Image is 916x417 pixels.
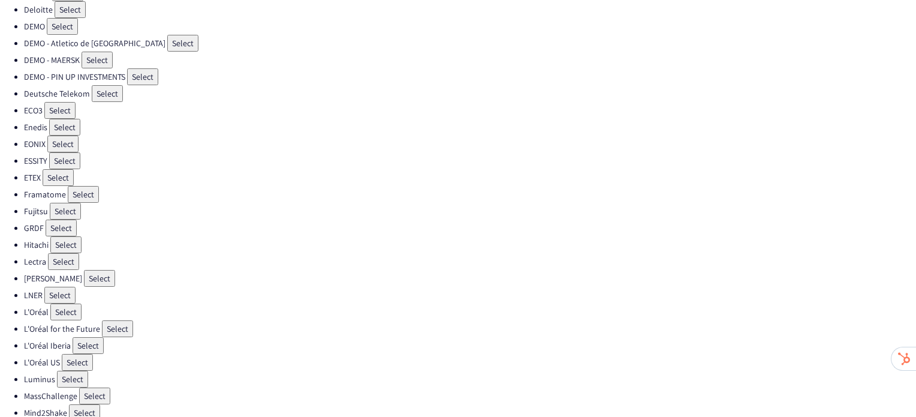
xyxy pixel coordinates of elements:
[167,35,198,52] button: Select
[24,371,916,388] li: Luminus
[24,52,916,68] li: DEMO - MAERSK
[24,337,916,354] li: L'Oréal Iberia
[24,304,916,320] li: L'Oréal
[48,253,79,270] button: Select
[46,220,77,236] button: Select
[24,119,916,136] li: Enedis
[62,354,93,371] button: Select
[49,119,80,136] button: Select
[102,320,133,337] button: Select
[24,18,916,35] li: DEMO
[24,85,916,102] li: Deutsche Telekom
[50,304,82,320] button: Select
[73,337,104,354] button: Select
[47,136,79,152] button: Select
[24,287,916,304] li: LNER
[24,136,916,152] li: EONIX
[55,1,86,18] button: Select
[84,270,115,287] button: Select
[24,152,916,169] li: ESSITY
[24,169,916,186] li: ETEX
[50,236,82,253] button: Select
[50,203,81,220] button: Select
[68,186,99,203] button: Select
[24,186,916,203] li: Framatome
[24,354,916,371] li: L'Oréal US
[79,388,110,404] button: Select
[49,152,80,169] button: Select
[24,236,916,253] li: Hitachi
[24,102,916,119] li: ECO3
[127,68,158,85] button: Select
[24,35,916,52] li: DEMO - Atletico de [GEOGRAPHIC_DATA]
[24,220,916,236] li: GRDF
[44,102,76,119] button: Select
[24,68,916,85] li: DEMO - PIN UP INVESTMENTS
[82,52,113,68] button: Select
[24,203,916,220] li: Fujitsu
[47,18,78,35] button: Select
[24,1,916,18] li: Deloitte
[24,320,916,337] li: L'Oréal for the Future
[44,287,76,304] button: Select
[856,359,916,417] iframe: Chat Widget
[57,371,88,388] button: Select
[24,270,916,287] li: [PERSON_NAME]
[24,253,916,270] li: Lectra
[92,85,123,102] button: Select
[24,388,916,404] li: MassChallenge
[43,169,74,186] button: Select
